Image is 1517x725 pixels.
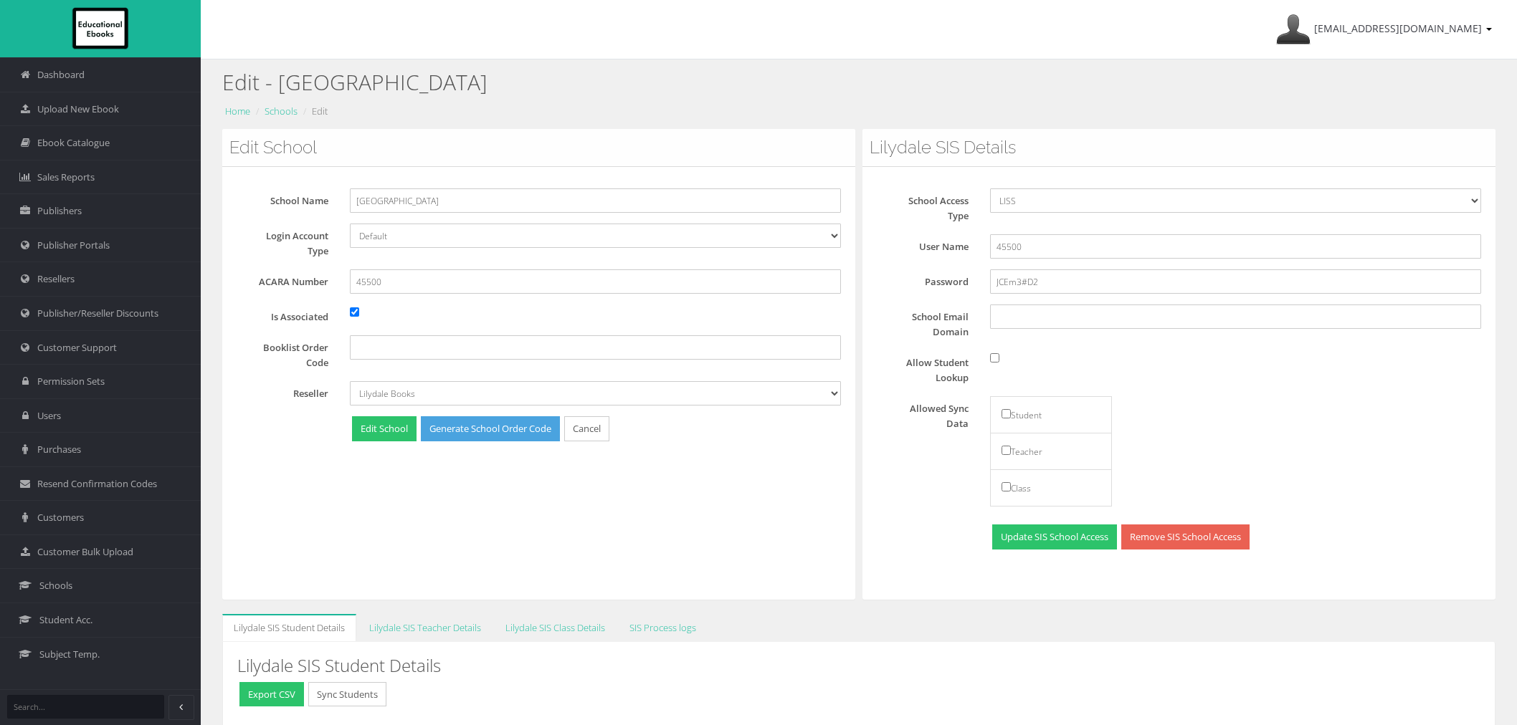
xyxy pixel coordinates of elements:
span: Customer Bulk Upload [37,545,133,559]
label: Allow Student Lookup [877,350,979,385]
a: SIS Process logs [618,614,708,642]
span: Schools [39,579,72,592]
span: Permission Sets [37,375,105,388]
span: [EMAIL_ADDRESS][DOMAIN_NAME] [1314,21,1482,35]
h3: Lilydale SIS Student Details [237,656,1480,675]
li: Teacher [990,433,1112,470]
a: Cancel [564,416,609,441]
button: Update SIS School Access [992,524,1117,549]
span: Dashboard [37,68,85,82]
li: Class [990,469,1112,506]
a: Generate School Order Code [421,416,560,441]
span: Publishers [37,204,82,218]
h2: Edit - [GEOGRAPHIC_DATA] [222,70,1495,94]
a: Schools [265,105,298,117]
label: ACARA Number [237,269,339,289]
span: Customers [37,511,84,524]
button: Edit School [352,416,417,441]
span: Purchases [37,443,81,456]
h3: Lilydale SIS Details [870,138,1488,157]
label: Login Account Type [237,224,339,259]
span: Ebook Catalogue [37,136,110,150]
button: Export CSV [239,682,304,707]
a: Lilydale SIS Teacher Details [358,614,493,642]
a: Lilydale SIS Student Details [222,614,356,642]
label: Booklist Order Code [237,335,339,370]
label: Is Associated [237,304,339,325]
span: Resend Confirmation Codes [37,477,157,491]
span: Upload New Ebook [37,102,119,116]
span: Publisher/Reseller Discounts [37,307,158,320]
label: School Name [237,188,339,208]
a: Remove SIS School Access [1121,524,1250,549]
span: Sales Reports [37,171,95,184]
label: School Access Type [877,188,979,224]
a: Home [225,105,250,117]
span: Publisher Portals [37,239,110,252]
label: Reseller [237,381,339,401]
h3: Edit School [229,138,848,157]
span: Resellers [37,272,75,286]
li: Student [990,396,1112,433]
span: Customer Support [37,341,117,355]
span: Subject Temp. [39,648,100,661]
label: School Email Domain [877,304,979,340]
label: Password [877,269,979,289]
label: Allowed Sync Data [877,396,979,431]
button: Sync Students [308,682,386,707]
span: Student Acc. [39,613,92,627]
span: Users [37,409,61,423]
input: Search... [7,695,164,719]
label: User Name [877,234,979,254]
img: Avatar [1276,12,1311,47]
li: Edit [300,104,328,119]
a: Lilydale SIS Class Details [494,614,617,642]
